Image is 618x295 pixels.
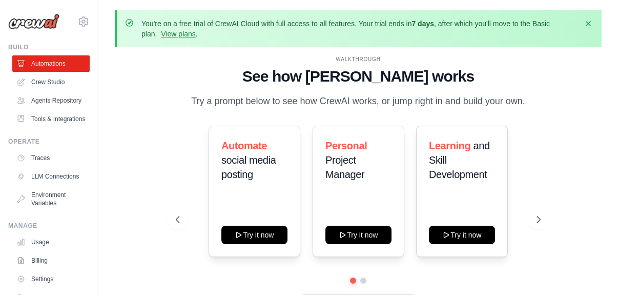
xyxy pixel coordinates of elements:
div: WALKTHROUGH [176,55,541,63]
a: Usage [12,234,90,250]
span: Automate [221,140,267,151]
button: Try it now [429,226,495,244]
div: Build [8,43,90,51]
iframe: Chat Widget [567,246,618,295]
div: Manage [8,222,90,230]
a: Environment Variables [12,187,90,211]
span: and Skill Development [429,140,490,180]
a: Settings [12,271,90,287]
img: Logo [8,14,59,29]
span: social media posting [221,154,276,180]
strong: 7 days [411,19,434,28]
a: View plans [161,30,195,38]
span: Learning [429,140,470,151]
a: Agents Repository [12,92,90,109]
button: Try it now [221,226,287,244]
a: Crew Studio [12,74,90,90]
div: Operate [8,137,90,146]
a: Tools & Integrations [12,111,90,127]
p: Try a prompt below to see how CrewAI works, or jump right in and build your own. [186,94,530,109]
a: Automations [12,55,90,72]
button: Try it now [325,226,392,244]
a: Traces [12,150,90,166]
p: You're on a free trial of CrewAI Cloud with full access to all features. Your trial ends in , aft... [141,18,577,39]
span: Project Manager [325,154,364,180]
span: Personal [325,140,367,151]
a: Billing [12,252,90,269]
h1: See how [PERSON_NAME] works [176,67,541,86]
a: LLM Connections [12,168,90,185]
